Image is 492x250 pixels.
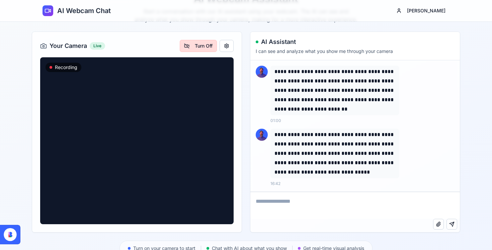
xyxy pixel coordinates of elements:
[256,37,455,47] h2: AI Assistant
[256,129,268,141] img: Ron_image.png
[90,42,105,50] div: Live
[270,118,281,123] span: 01:00
[407,7,445,14] span: [PERSON_NAME]
[256,66,268,78] img: Ron_image.png
[392,5,449,17] button: [PERSON_NAME]
[256,48,455,55] p: I can see and analyze what you show me through your camera
[180,40,217,52] button: Turn Off
[50,41,87,51] h2: Your Camera
[55,64,77,71] span: Recording
[57,6,111,15] h1: AI Webcam Chat
[270,181,280,186] span: 16:42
